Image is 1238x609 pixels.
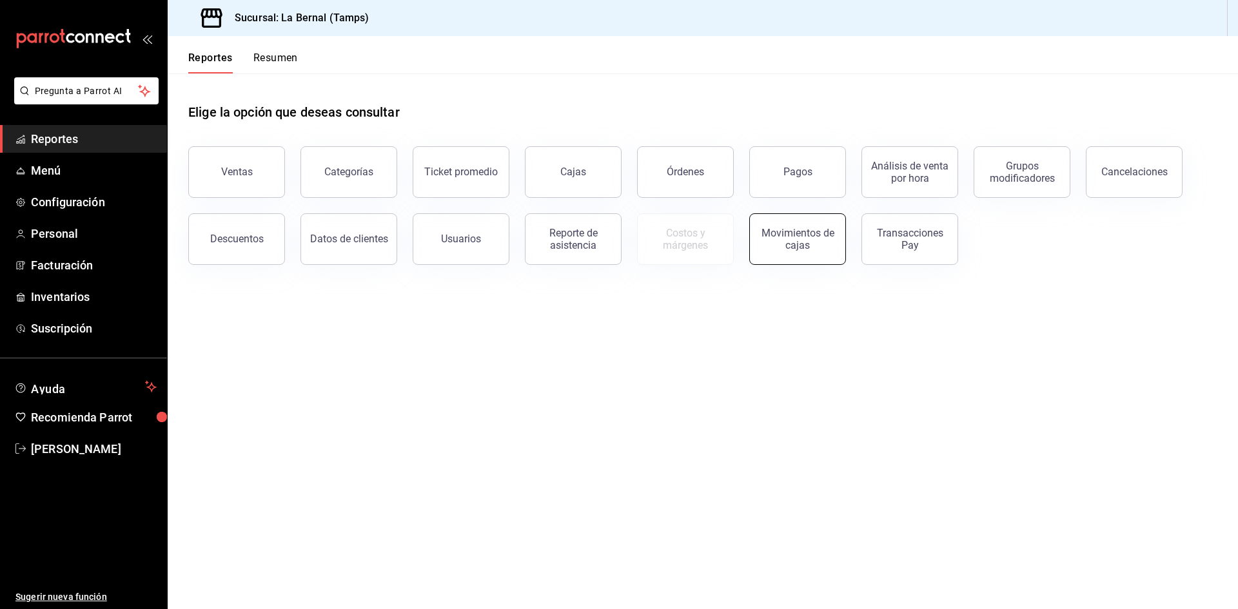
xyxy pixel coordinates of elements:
[221,166,253,178] div: Ventas
[142,34,152,44] button: open_drawer_menu
[253,52,298,73] button: Resumen
[533,227,613,251] div: Reporte de asistencia
[310,233,388,245] div: Datos de clientes
[637,146,734,198] button: Órdenes
[861,213,958,265] button: Transacciones Pay
[974,146,1070,198] button: Grupos modificadores
[188,146,285,198] button: Ventas
[224,10,369,26] h3: Sucursal: La Bernal (Tamps)
[14,77,159,104] button: Pregunta a Parrot AI
[188,52,233,73] button: Reportes
[31,256,157,274] span: Facturación
[667,166,704,178] div: Órdenes
[188,213,285,265] button: Descuentos
[15,590,157,604] span: Sugerir nueva función
[525,146,622,198] button: Cajas
[324,166,373,178] div: Categorías
[31,440,157,458] span: [PERSON_NAME]
[300,213,397,265] button: Datos de clientes
[31,162,157,179] span: Menú
[35,84,139,98] span: Pregunta a Parrot AI
[982,160,1062,184] div: Grupos modificadores
[188,52,298,73] div: navigation tabs
[525,213,622,265] button: Reporte de asistencia
[413,213,509,265] button: Usuarios
[210,233,264,245] div: Descuentos
[560,166,586,178] div: Cajas
[870,160,950,184] div: Análisis de venta por hora
[31,193,157,211] span: Configuración
[441,233,481,245] div: Usuarios
[758,227,838,251] div: Movimientos de cajas
[188,102,400,122] h1: Elige la opción que deseas consultar
[783,166,812,178] div: Pagos
[413,146,509,198] button: Ticket promedio
[870,227,950,251] div: Transacciones Pay
[31,379,140,394] span: Ayuda
[300,146,397,198] button: Categorías
[645,227,725,251] div: Costos y márgenes
[31,288,157,305] span: Inventarios
[31,320,157,337] span: Suscripción
[31,409,157,426] span: Recomienda Parrot
[1101,166,1168,178] div: Cancelaciones
[749,146,846,198] button: Pagos
[861,146,958,198] button: Análisis de venta por hora
[9,93,159,107] a: Pregunta a Parrot AI
[637,213,734,265] button: Contrata inventarios para ver este reporte
[1086,146,1183,198] button: Cancelaciones
[31,225,157,242] span: Personal
[31,130,157,148] span: Reportes
[424,166,498,178] div: Ticket promedio
[749,213,846,265] button: Movimientos de cajas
